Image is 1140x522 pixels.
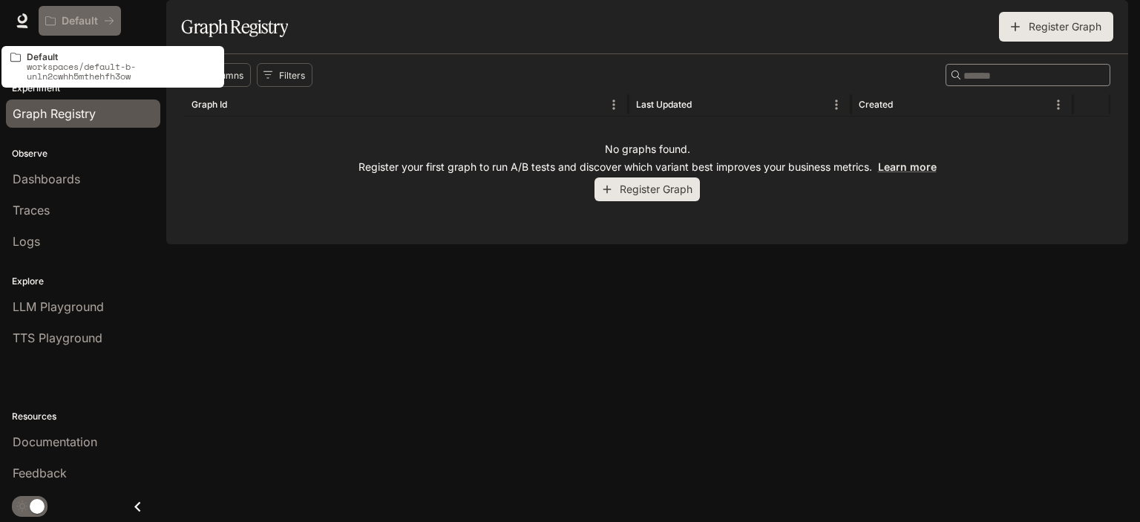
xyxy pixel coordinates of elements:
div: Search [946,64,1110,86]
p: No graphs found. [605,142,690,157]
button: Register Graph [594,177,700,202]
button: Register Graph [999,12,1113,42]
button: Menu [825,94,848,116]
h1: Graph Registry [181,12,288,42]
p: Default [62,15,98,27]
a: Learn more [878,160,937,173]
div: Last Updated [636,99,692,110]
p: Register your first graph to run A/B tests and discover which variant best improves your business... [358,160,937,174]
button: Menu [603,94,625,116]
p: workspaces/default-b-unln2cwhh5mthehfh3ow [27,62,215,81]
p: Default [27,52,215,62]
button: Show filters [257,63,312,87]
div: Created [859,99,893,110]
button: All workspaces [39,6,121,36]
button: Sort [693,94,715,116]
button: Menu [1047,94,1069,116]
button: Sort [229,94,251,116]
button: Sort [894,94,917,116]
div: Graph Id [191,99,227,110]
